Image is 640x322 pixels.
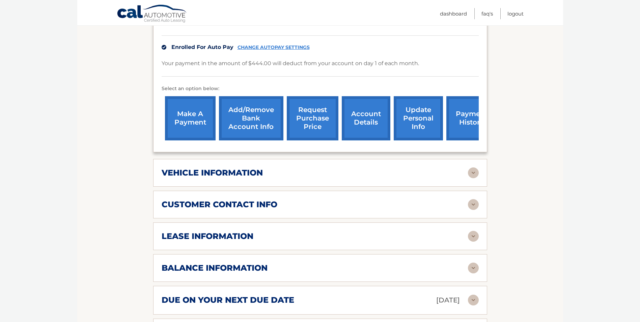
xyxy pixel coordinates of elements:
a: account details [342,96,390,140]
a: FAQ's [481,8,493,19]
h2: lease information [162,231,253,241]
p: [DATE] [436,294,460,306]
a: make a payment [165,96,216,140]
img: check.svg [162,45,166,50]
img: accordion-rest.svg [468,295,479,305]
a: request purchase price [287,96,338,140]
h2: balance information [162,263,268,273]
a: Cal Automotive [117,4,188,24]
a: CHANGE AUTOPAY SETTINGS [238,45,310,50]
h2: vehicle information [162,168,263,178]
img: accordion-rest.svg [468,199,479,210]
a: payment history [446,96,497,140]
h2: customer contact info [162,199,277,210]
a: Logout [507,8,524,19]
p: Select an option below: [162,85,479,93]
h2: due on your next due date [162,295,294,305]
img: accordion-rest.svg [468,167,479,178]
img: accordion-rest.svg [468,263,479,273]
p: Your payment in the amount of $444.00 will deduct from your account on day 1 of each month. [162,59,419,68]
a: Add/Remove bank account info [219,96,283,140]
a: Dashboard [440,8,467,19]
img: accordion-rest.svg [468,231,479,242]
a: update personal info [394,96,443,140]
span: Enrolled For Auto Pay [171,44,233,50]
